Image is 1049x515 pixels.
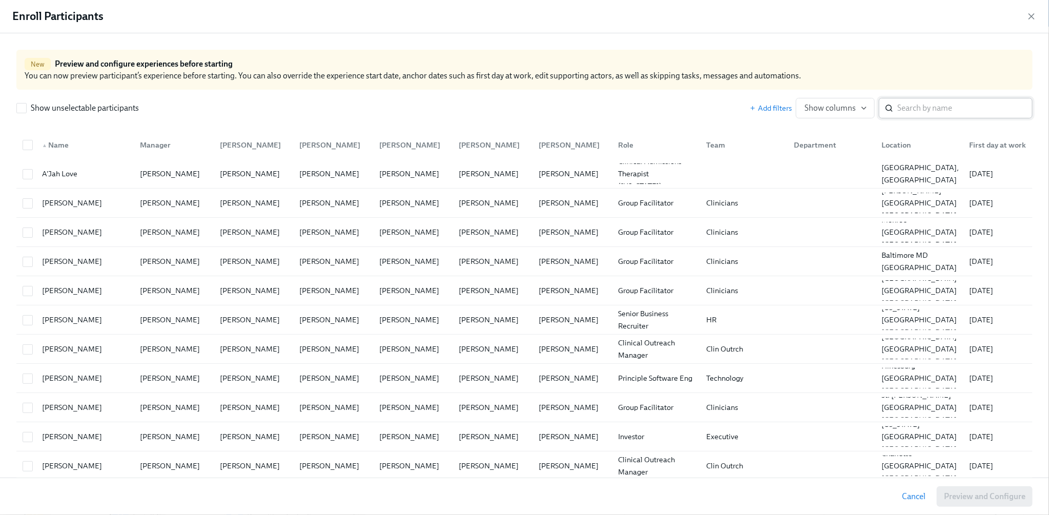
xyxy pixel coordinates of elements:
div: [PERSON_NAME] [136,430,212,443]
div: [DATE] [965,226,1031,238]
div: [PERSON_NAME][PERSON_NAME][PERSON_NAME][PERSON_NAME][PERSON_NAME][PERSON_NAME][PERSON_NAME]Clinic... [16,451,1033,481]
span: Show unselectable participants [31,102,139,114]
div: Clinicians [702,401,786,414]
div: HR [702,314,786,326]
div: Executive [702,430,786,443]
h4: Enroll Participants [12,9,104,24]
div: [PERSON_NAME] [534,460,610,472]
div: [PERSON_NAME] [530,135,610,155]
div: [PERSON_NAME] [375,372,451,384]
h6: Preview and configure experiences before starting [55,58,233,70]
div: [PERSON_NAME] [455,139,531,151]
div: [PERSON_NAME] [455,460,531,472]
div: [PERSON_NAME] [295,139,371,151]
div: [DATE] [965,197,1031,209]
div: [DATE] [965,430,1031,443]
div: [PERSON_NAME] [38,460,132,472]
div: [PERSON_NAME] [136,284,212,297]
div: [PERSON_NAME] [534,168,610,180]
div: [PERSON_NAME][PERSON_NAME][PERSON_NAME][PERSON_NAME][PERSON_NAME][PERSON_NAME][PERSON_NAME]Group ... [16,218,1033,247]
div: [PERSON_NAME] [375,284,451,297]
div: [PERSON_NAME] [216,430,292,443]
div: [PERSON_NAME] [375,226,451,238]
div: [PERSON_NAME] [375,430,451,443]
div: [PERSON_NAME] [216,168,292,180]
div: Clinicians [702,226,786,238]
div: Charlotte [GEOGRAPHIC_DATA] [GEOGRAPHIC_DATA] [877,447,961,484]
div: Technology [702,372,786,384]
div: [PERSON_NAME] [455,284,531,297]
div: [PERSON_NAME] [216,139,292,151]
div: [DATE] [965,314,1031,326]
div: [PERSON_NAME] [295,372,371,384]
div: Team [698,135,786,155]
div: [PERSON_NAME] [455,372,531,384]
div: [US_STATE] [GEOGRAPHIC_DATA] [GEOGRAPHIC_DATA] [877,301,961,338]
div: Hinesburg [GEOGRAPHIC_DATA] [GEOGRAPHIC_DATA] [877,360,961,397]
div: [PERSON_NAME] [38,430,132,443]
div: Location [877,139,961,151]
div: First day at work [965,139,1031,151]
div: [PERSON_NAME] [375,197,451,209]
div: Principle Software Eng [614,372,698,384]
div: Department [790,139,873,151]
div: [PERSON_NAME] [534,226,610,238]
span: ▲ [42,143,47,148]
div: You can now preview participant’s experience before starting. You can also override the experienc... [16,50,1033,90]
div: [PERSON_NAME] [455,255,531,267]
button: Cancel [895,486,933,507]
div: [PERSON_NAME] [455,401,531,414]
div: Clin Outrch [702,460,786,472]
div: [PERSON_NAME] [136,343,212,355]
div: [PERSON_NAME] [136,197,212,209]
div: [DATE] [965,255,1031,267]
div: [PERSON_NAME] [38,372,132,384]
div: [PERSON_NAME] [295,197,371,209]
div: [PERSON_NAME] [534,372,610,384]
div: Clinical Outreach Manager [614,337,698,361]
div: Role [614,139,698,151]
div: [PERSON_NAME] [375,139,451,151]
div: [PERSON_NAME] [136,372,212,384]
div: Manager [136,139,212,151]
div: Clinical Admissions Therapist ([US_STATE]) [614,155,698,192]
div: [PERSON_NAME] [295,430,371,443]
div: ▲Name [34,135,132,155]
div: [PERSON_NAME] [455,430,531,443]
div: [PERSON_NAME][PERSON_NAME][PERSON_NAME][PERSON_NAME][PERSON_NAME][PERSON_NAME][PERSON_NAME]Group ... [16,276,1033,305]
div: [PERSON_NAME] [455,343,531,355]
div: [PERSON_NAME] [534,255,610,267]
div: [PERSON_NAME] [136,255,212,267]
div: [PERSON_NAME] [295,343,371,355]
div: Clinicians [702,255,786,267]
div: [DATE] [965,460,1031,472]
div: Baltimore MD [GEOGRAPHIC_DATA] [877,249,961,274]
div: Group Facilitator [614,226,698,238]
div: [PERSON_NAME] [38,314,132,326]
div: [PERSON_NAME] [375,343,451,355]
div: [PERSON_NAME] [375,460,451,472]
div: [DATE] [965,372,1031,384]
div: Name [38,139,132,151]
div: [PERSON_NAME] [534,430,610,443]
div: [PERSON_NAME] [216,197,292,209]
div: [DATE] [965,343,1031,355]
div: [PERSON_NAME] [534,401,610,414]
div: [DATE] [965,284,1031,297]
div: [PERSON_NAME][PERSON_NAME][PERSON_NAME][PERSON_NAME][PERSON_NAME][PERSON_NAME][PERSON_NAME]Group ... [16,189,1033,218]
div: Investor [614,430,698,443]
div: [PERSON_NAME][PERSON_NAME][PERSON_NAME][PERSON_NAME][PERSON_NAME][PERSON_NAME][PERSON_NAME]Clinic... [16,335,1033,364]
div: [PERSON_NAME] [534,284,610,297]
div: Team [702,139,786,151]
div: [PERSON_NAME] [375,401,451,414]
div: [US_STATE] [GEOGRAPHIC_DATA] [GEOGRAPHIC_DATA] [877,418,961,455]
div: St. [PERSON_NAME] [GEOGRAPHIC_DATA] [GEOGRAPHIC_DATA] [877,389,961,426]
div: [PERSON_NAME] [295,226,371,238]
div: [PERSON_NAME] [216,226,292,238]
div: [PERSON_NAME][PERSON_NAME][PERSON_NAME][PERSON_NAME][PERSON_NAME][PERSON_NAME][PERSON_NAME]Group ... [16,247,1033,276]
div: [PERSON_NAME] [136,314,212,326]
div: [PERSON_NAME] [295,401,371,414]
div: A'Jah Love [38,168,132,180]
div: [PERSON_NAME] [375,168,451,180]
div: [PERSON_NAME][PERSON_NAME][PERSON_NAME][PERSON_NAME][PERSON_NAME][PERSON_NAME][PERSON_NAME]Princi... [16,364,1033,393]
